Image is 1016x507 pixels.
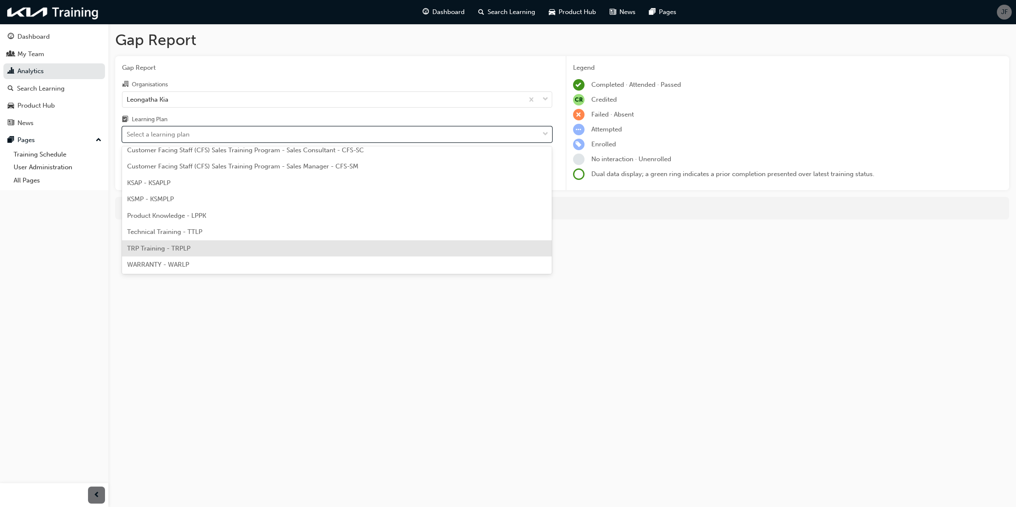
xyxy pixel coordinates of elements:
[3,115,105,131] a: News
[8,137,14,144] span: pages-icon
[659,7,676,17] span: Pages
[610,7,616,17] span: news-icon
[132,80,168,89] div: Organisations
[642,3,683,21] a: pages-iconPages
[8,85,14,93] span: search-icon
[122,63,552,73] span: Gap Report
[17,135,35,145] div: Pages
[122,203,1003,213] div: For more in-depth analysis and data download, go to
[17,101,55,111] div: Product Hub
[997,5,1012,20] button: JF
[542,129,548,140] span: down-icon
[17,49,44,59] div: My Team
[94,490,100,501] span: prev-icon
[591,96,617,103] span: Credited
[573,124,585,135] span: learningRecordVerb_ATTEMPT-icon
[127,162,358,170] span: Customer Facing Staff (CFS) Sales Training Program - Sales Manager - CFS-SM
[416,3,471,21] a: guage-iconDashboard
[559,7,596,17] span: Product Hub
[127,146,364,154] span: Customer Facing Staff (CFS) Sales Training Program - Sales Consultant - CFS-SC
[132,115,167,124] div: Learning Plan
[3,81,105,97] a: Search Learning
[542,3,603,21] a: car-iconProduct Hub
[573,154,585,165] span: learningRecordVerb_NONE-icon
[573,109,585,120] span: learningRecordVerb_FAIL-icon
[127,130,190,140] div: Select a learning plan
[8,51,14,58] span: people-icon
[17,32,50,42] div: Dashboard
[127,245,190,252] span: TRP Training - TRPLP
[3,29,105,45] a: Dashboard
[619,7,636,17] span: News
[127,261,189,268] span: WARRANTY - WARLP
[8,33,14,41] span: guage-icon
[127,179,170,187] span: KSAP - KSAPLP
[96,135,102,146] span: up-icon
[127,94,168,104] div: Leongatha Kia
[10,161,105,174] a: User Administration
[432,7,465,17] span: Dashboard
[573,94,585,105] span: null-icon
[4,3,102,21] img: kia-training
[542,94,548,105] span: down-icon
[8,68,14,75] span: chart-icon
[8,102,14,110] span: car-icon
[3,132,105,148] button: Pages
[591,111,634,118] span: Failed · Absent
[10,148,105,161] a: Training Schedule
[8,120,14,127] span: news-icon
[591,155,671,163] span: No interaction · Unenrolled
[10,174,105,187] a: All Pages
[591,170,874,178] span: Dual data display; a green ring indicates a prior completion presented over latest training status.
[17,84,65,94] div: Search Learning
[549,7,555,17] span: car-icon
[3,46,105,62] a: My Team
[127,212,206,219] span: Product Knowledge - LPPK
[127,195,174,203] span: KSMP - KSMPLP
[3,63,105,79] a: Analytics
[649,7,656,17] span: pages-icon
[573,79,585,91] span: learningRecordVerb_COMPLETE-icon
[122,116,128,124] span: learningplan-icon
[3,98,105,114] a: Product Hub
[591,81,681,88] span: Completed · Attended · Passed
[127,228,202,236] span: Technical Training - TTLP
[3,27,105,132] button: DashboardMy TeamAnalyticsSearch LearningProduct HubNews
[573,63,1003,73] div: Legend
[488,7,535,17] span: Search Learning
[423,7,429,17] span: guage-icon
[17,118,34,128] div: News
[115,31,1009,49] h1: Gap Report
[573,139,585,150] span: learningRecordVerb_ENROLL-icon
[591,125,622,133] span: Attempted
[1001,7,1008,17] span: JF
[603,3,642,21] a: news-iconNews
[591,140,616,148] span: Enrolled
[122,81,128,88] span: organisation-icon
[478,7,484,17] span: search-icon
[471,3,542,21] a: search-iconSearch Learning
